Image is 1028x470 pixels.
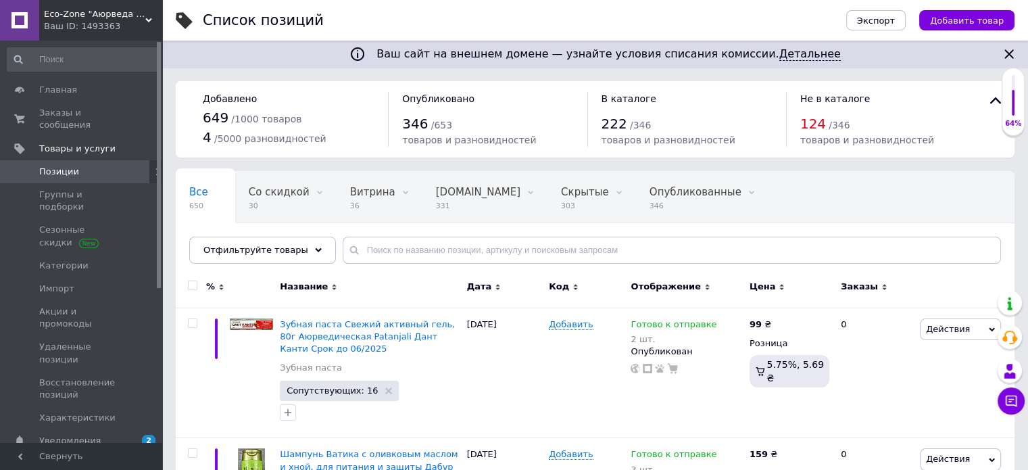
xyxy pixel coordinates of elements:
span: Название [280,281,328,293]
span: Витрина [350,186,395,198]
span: Добавлено [203,93,257,104]
span: 4 [203,129,212,145]
div: Розница [750,337,829,350]
span: Группы и подборки [39,189,125,213]
span: Скрытые [561,186,609,198]
span: 346 [402,116,428,132]
span: 331 [436,201,520,211]
span: Добавить [549,449,593,460]
span: Акции и промокоды [39,306,125,330]
button: Экспорт [846,10,906,30]
span: Добавить [549,319,593,330]
div: 0 [833,308,916,438]
div: [DATE] [464,308,545,438]
span: Характеристики [39,412,116,424]
button: Чат с покупателем [998,387,1025,415]
span: товаров и разновидностей [602,135,735,145]
svg: Закрыть [1001,46,1017,62]
span: Восстановление позиций [39,377,125,401]
div: Опубликован [631,346,742,358]
div: 64% [1002,119,1024,128]
span: Заказы [841,281,878,293]
span: Со скидкой [249,186,310,198]
span: Сопутствующих: 16 [287,386,378,395]
span: Отображение [631,281,700,293]
span: Действия [926,454,970,464]
span: Товары и услуги [39,143,116,155]
span: товаров и разновидностей [402,135,536,145]
b: 159 [750,449,768,459]
span: / 346 [630,120,651,131]
span: 650 [189,201,208,211]
span: / 5000 разновидностей [214,133,326,144]
span: Дата [467,281,492,293]
a: Зубная паста [280,362,342,374]
span: Действия [926,324,970,334]
span: Категории [39,260,89,272]
span: В каталоге [602,93,656,104]
span: / 346 [829,120,850,131]
div: 2 шт. [631,334,716,344]
span: Главная [39,84,77,96]
span: 2 [142,435,155,446]
div: Ваш ID: 1493363 [44,20,162,32]
div: ₴ [750,448,777,461]
span: Уведомления [39,435,101,447]
span: Код [549,281,569,293]
input: Поиск по названию позиции, артикулу и поисковым запросам [343,237,1001,264]
span: Цена [750,281,776,293]
span: Крема от морщин. [189,237,288,250]
span: 36 [350,201,395,211]
span: Опубликовано [402,93,474,104]
span: Позиции [39,166,79,178]
span: 124 [800,116,826,132]
span: Все [189,186,208,198]
span: / 1000 товаров [231,114,301,124]
span: % [206,281,215,293]
span: 30 [249,201,310,211]
div: ₴ [750,319,771,331]
div: Список позиций [203,14,324,28]
span: Сезонные скидки [39,224,125,248]
span: Готово к отправке [631,449,716,463]
span: Не в каталоге [800,93,871,104]
span: 303 [561,201,609,211]
span: Ваш сайт на внешнем домене — узнайте условия списания комиссии. [376,47,841,61]
img: Зубная паста Свежий активный гель, 80г Аюрведическая Patanjali Дант Канти Срок до 06/2025 [230,319,273,330]
span: 222 [602,116,627,132]
a: Детальнее [779,47,841,61]
span: Экспорт [857,16,895,26]
span: Eco-Zone "Аюрведа для здоровья" [44,8,145,20]
span: Готово к отправке [631,319,716,333]
span: товаров и разновидностей [800,135,934,145]
span: Заказы и сообщения [39,107,125,131]
span: 649 [203,110,228,126]
b: 99 [750,319,762,329]
input: Поиск [7,47,160,72]
span: Опубликованные [650,186,741,198]
span: / 653 [431,120,452,131]
a: Зубная паста Свежий активный гель, 80г Аюрведическая Patanjali Дант Канти Срок до 06/2025 [280,319,455,354]
span: Импорт [39,283,74,295]
span: 346 [650,201,741,211]
span: Удаленные позиции [39,341,125,365]
button: Добавить товар [919,10,1014,30]
span: Отфильтруйте товары [203,245,308,255]
span: 5.75%, 5.69 ₴ [766,359,824,383]
span: Добавить товар [930,16,1004,26]
span: [DOMAIN_NAME] [436,186,520,198]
